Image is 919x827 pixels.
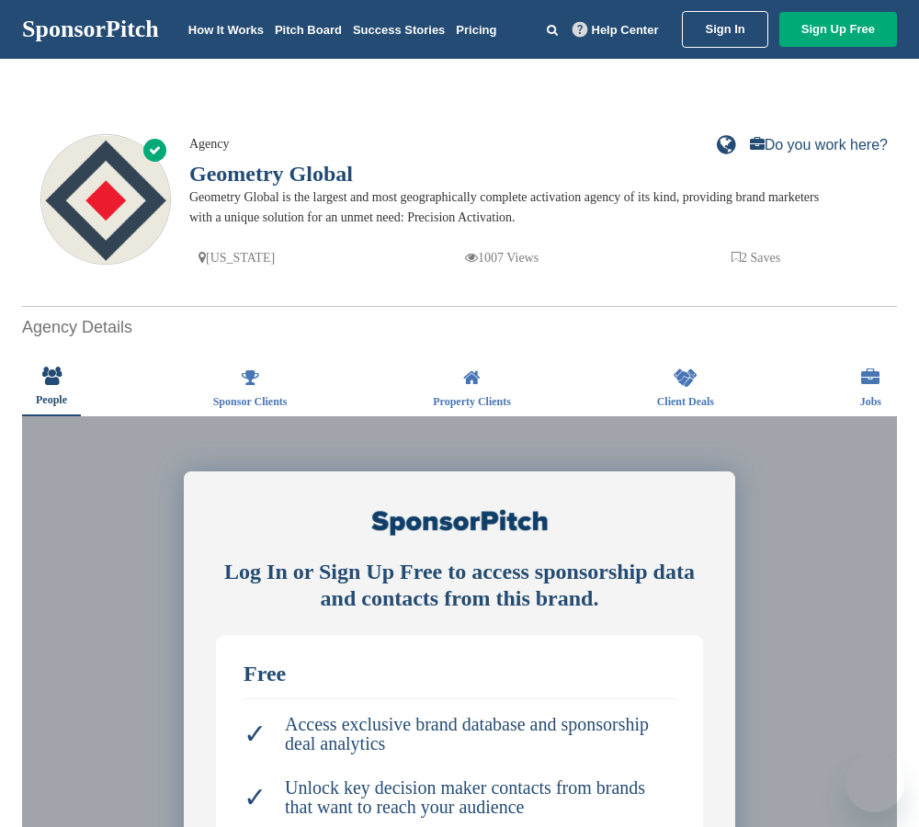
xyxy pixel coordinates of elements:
div: Agency [189,134,833,154]
span: Sponsor Clients [213,396,288,407]
div: Log In or Sign Up Free to access sponsorship data and contacts from this brand. [216,559,703,612]
a: Sign In [682,11,767,48]
span: Client Deals [657,396,714,407]
a: Pricing [456,23,496,37]
p: 2 Saves [732,246,780,269]
div: Free [244,663,675,685]
iframe: Button to launch messaging window [845,753,904,812]
a: Do you work here? [750,138,888,153]
span: ✓ [244,724,267,743]
h2: Agency Details [22,315,897,340]
span: Jobs [860,396,881,407]
a: Pitch Board [275,23,342,37]
a: Sign Up Free [779,12,897,47]
a: How It Works [188,23,264,37]
span: Property Clients [433,396,511,407]
a: Help Center [569,19,663,40]
li: Access exclusive brand database and sponsorship deal analytics [244,706,675,763]
img: Sponsorpitch & Geometry Global [41,136,170,265]
p: [US_STATE] [199,246,275,269]
a: SponsorPitch [22,17,159,41]
li: Unlock key decision maker contacts from brands that want to reach your audience [244,769,675,826]
span: ✓ [244,787,267,807]
a: Geometry Global [189,162,353,186]
p: 1007 Views [465,246,539,269]
span: People [36,394,67,405]
div: Geometry Global is the largest and most geographically complete activation agency of its kind, pr... [189,187,833,228]
a: Success Stories [353,23,445,37]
